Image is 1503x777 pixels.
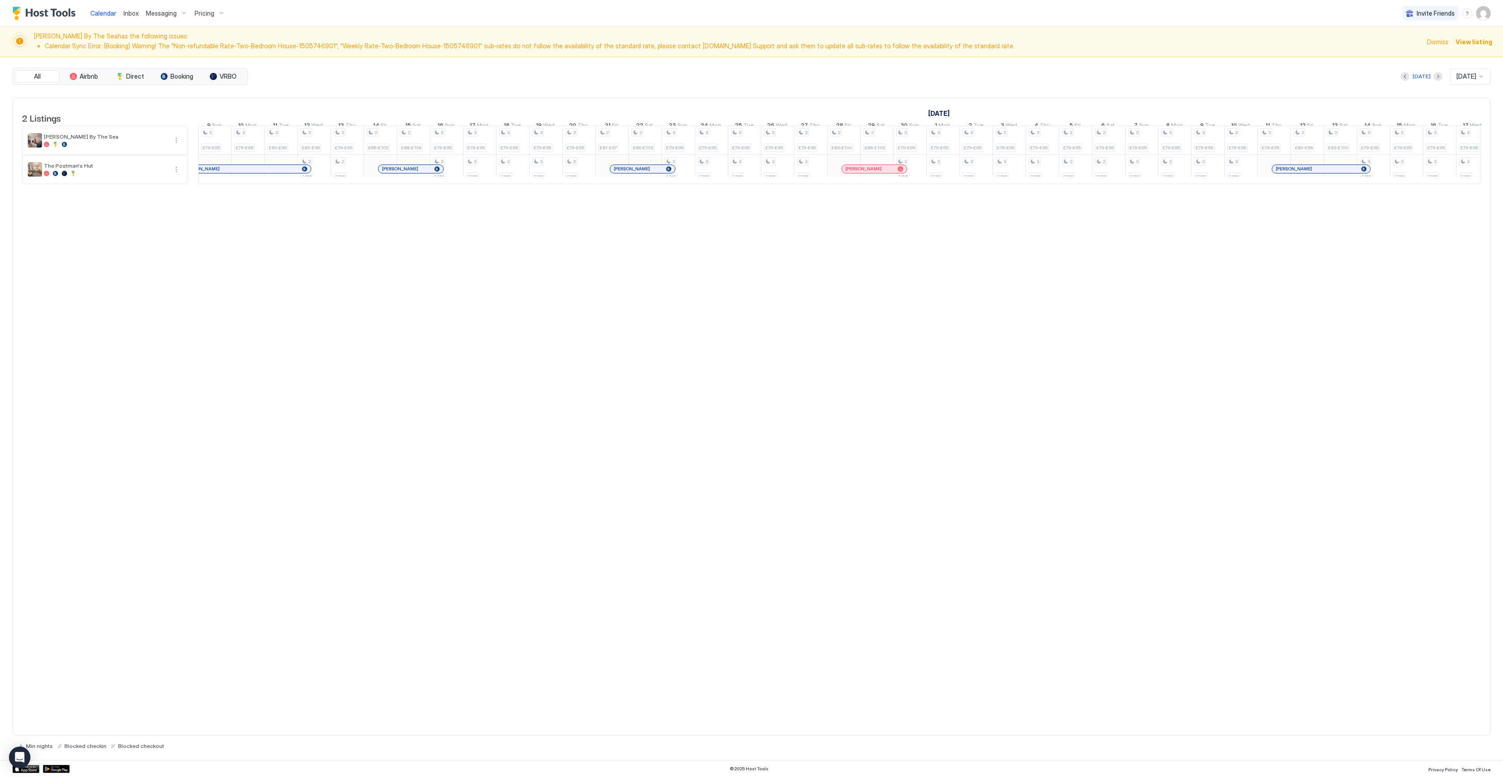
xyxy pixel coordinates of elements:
span: 3 [1169,159,1172,165]
a: November 20, 2025 [567,120,590,133]
span: Mon [1404,122,1415,131]
span: 3 [540,130,543,135]
a: November 14, 2025 [371,120,389,133]
span: 3 [1202,130,1205,135]
span: 3 [1434,130,1436,135]
span: [PERSON_NAME] [614,166,650,172]
span: Airbnb [80,72,98,80]
span: £79-£95 [434,145,452,151]
span: £155 [798,174,809,180]
span: £79-£95 [1262,145,1279,151]
span: Thu [577,122,588,131]
a: December 9, 2025 [1198,120,1217,133]
span: 3 [904,159,907,165]
span: £155 [765,174,776,180]
span: 2 [871,130,874,135]
span: £79-£95 [997,145,1015,151]
a: November 9, 2025 [205,120,224,133]
a: Calendar [90,8,116,18]
a: Google Play Store [43,765,70,773]
span: Sat [412,122,421,131]
span: 3 [1003,159,1006,165]
span: £155 [1163,174,1173,180]
span: £155 [699,174,709,180]
a: November 18, 2025 [501,120,523,133]
span: Invite Friends [1417,9,1455,17]
button: VRBO [201,70,246,83]
span: £79-£95 [1030,145,1048,151]
span: Sun [445,122,454,131]
span: 10 [238,122,244,131]
span: Fri [845,122,851,131]
span: 2 [1334,130,1337,135]
span: £79-£95 [467,145,485,151]
button: Booking [154,70,199,83]
button: More options [171,164,182,175]
span: 3 [1401,159,1403,165]
span: 2 [408,130,410,135]
span: 3 [308,130,311,135]
span: [PERSON_NAME] [1276,166,1312,172]
span: Tue [279,122,289,131]
span: Fri [1307,122,1313,131]
span: Wed [543,122,555,131]
span: 2 [1070,130,1072,135]
span: 3 [672,159,675,165]
span: 2 [1103,130,1105,135]
span: £88-£106 [401,145,421,151]
span: 3 [772,130,774,135]
span: 2 [1103,159,1105,165]
span: 3 [672,130,675,135]
span: [PERSON_NAME] [183,166,220,172]
div: menu [171,135,182,146]
span: 2 [639,130,642,135]
span: 22 [636,122,643,131]
span: Tue [743,122,753,131]
a: November 26, 2025 [765,120,790,133]
span: 14 [1364,122,1371,131]
a: Inbox [123,8,139,18]
a: Terms Of Use [1461,764,1490,773]
span: 27 [801,122,808,131]
span: £155 [997,174,1007,180]
span: Sat [1339,122,1348,131]
span: 18 [504,122,509,131]
span: 3 [739,159,741,165]
a: November 25, 2025 [733,120,756,133]
span: Fri [612,122,618,131]
span: Wed [1238,122,1250,131]
span: 17 [470,122,476,131]
span: Fri [381,122,387,131]
a: December 8, 2025 [1164,120,1185,133]
span: 11 [273,122,277,131]
span: [PERSON_NAME] By The Sea has the following issues: [34,32,1422,51]
span: Sun [1139,122,1149,131]
span: Pricing [195,9,214,17]
span: £155 [434,174,445,180]
span: £79-£95 [1163,145,1180,151]
span: £155 [467,174,478,180]
a: November 23, 2025 [667,120,689,133]
span: Calendar [90,9,116,17]
div: listing image [28,162,42,177]
span: £155 [302,174,312,180]
span: Tue [1205,122,1215,131]
div: menu [171,164,182,175]
span: £155 [666,174,676,180]
span: 16 [1431,122,1436,131]
div: [DATE] [1413,72,1431,80]
span: £79-£95 [1096,145,1114,151]
span: Sun [677,122,687,131]
span: 15 [1397,122,1402,131]
a: November 24, 2025 [698,120,723,133]
span: [PERSON_NAME] [845,166,882,172]
span: £79-£95 [534,145,551,151]
span: £79-£95 [1361,145,1379,151]
a: November 13, 2025 [336,120,358,133]
a: November 21, 2025 [603,120,620,133]
a: Host Tools Logo [13,7,80,20]
span: 3 [1001,122,1004,131]
span: 3 [1467,130,1469,135]
button: Airbnb [61,70,106,83]
span: 2 [1070,159,1072,165]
